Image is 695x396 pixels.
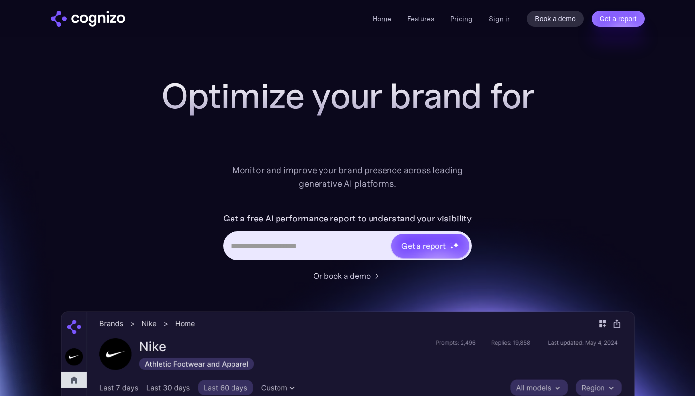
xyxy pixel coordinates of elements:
[51,11,125,27] a: home
[527,11,584,27] a: Book a demo
[373,14,391,23] a: Home
[407,14,434,23] a: Features
[223,211,472,226] label: Get a free AI performance report to understand your visibility
[450,242,452,244] img: star
[313,270,382,282] a: Or book a demo
[390,233,470,259] a: Get a reportstarstarstar
[313,270,371,282] div: Or book a demo
[450,246,454,249] img: star
[453,242,459,248] img: star
[51,11,125,27] img: cognizo logo
[489,13,511,25] a: Sign in
[226,163,469,191] div: Monitor and improve your brand presence across leading generative AI platforms.
[592,11,645,27] a: Get a report
[223,211,472,265] form: Hero URL Input Form
[401,240,446,252] div: Get a report
[150,76,546,116] h1: Optimize your brand for
[450,14,473,23] a: Pricing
